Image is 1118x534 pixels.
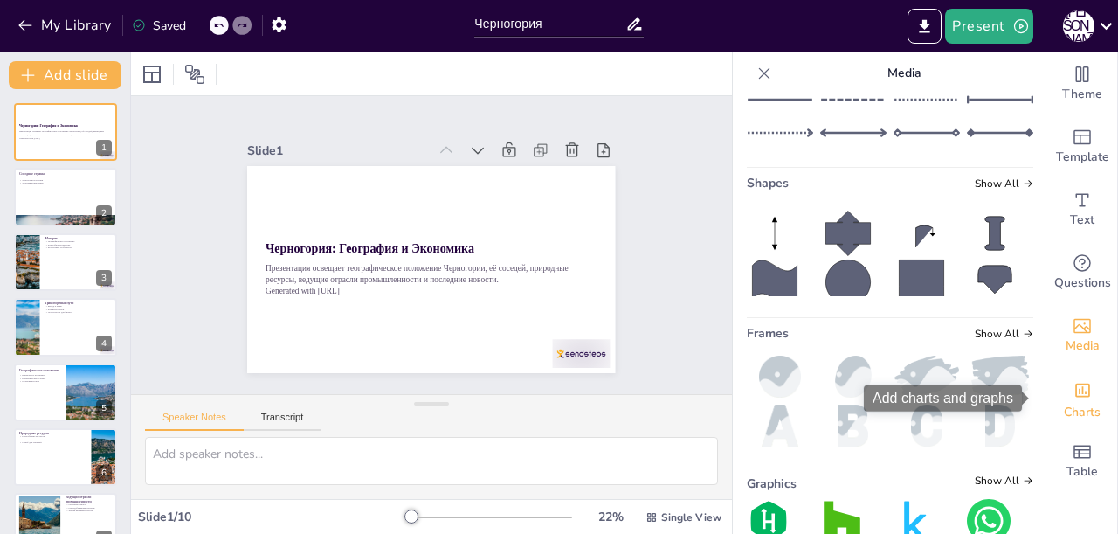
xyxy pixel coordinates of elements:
span: Template [1056,148,1109,167]
img: ball.png [747,356,813,398]
img: c.png [894,405,960,447]
span: Show all [975,328,1033,340]
span: Single View [661,510,721,524]
img: d.png [967,405,1033,447]
p: Доступность для бизнеса [45,311,112,315]
div: Add charts and graphs [1047,367,1117,430]
p: Сырьё для отраслей [19,441,86,445]
p: Лёгкая промышленность [66,510,112,513]
p: Generated with [URL] [401,73,546,380]
div: Change the overall theme [1047,52,1117,115]
p: Культурные особенности [45,246,112,250]
img: b.png [820,405,887,447]
strong: Черногория: География и Экономика [19,124,78,128]
button: Export to PowerPoint [908,9,942,44]
p: Generated with [URL] [19,136,112,140]
p: Экономические связи [19,181,112,184]
p: Развитие портов [45,308,112,311]
div: Add images, graphics, shapes or video [1047,304,1117,367]
button: My Library [13,11,119,39]
p: Ведущие отрасли промышленности [66,495,112,504]
p: Материк [45,236,112,241]
div: Get real-time input from your audience [1047,241,1117,304]
p: Презентация освещает географическое положение Черногории, её соседей, природные ресурсы, ведущие ... [19,130,112,136]
span: Frames [747,325,789,342]
div: 4 [96,336,112,351]
div: Layout [138,60,166,88]
div: Saved [132,17,186,34]
div: Add text boxes [1047,178,1117,241]
span: Position [184,64,205,85]
div: 5 [96,400,112,416]
p: Транспортные пути [45,301,112,306]
span: Graphics [747,475,797,492]
div: 4 [14,298,117,356]
div: Add charts and graphs [864,385,1022,412]
div: 5 [14,364,117,421]
button: Speaker Notes [145,412,244,431]
div: Add ready made slides [1047,115,1117,178]
p: Климатические условия [19,377,60,380]
p: Разнообразие природы [45,243,112,246]
div: 1 [14,103,117,161]
div: 3 [96,270,112,286]
p: Морские ресурсы [19,379,60,383]
p: Приморское положение [19,373,60,377]
input: Insert title [474,11,625,37]
span: Table [1066,462,1098,482]
div: 2 [96,205,112,221]
div: 3 [14,233,117,291]
p: Природные ресурсы [19,431,86,436]
p: Разнообразие ресурсов [19,434,86,438]
div: Slide 1 / 10 [138,509,404,525]
img: oval.png [820,356,887,398]
div: 22 % [590,509,631,525]
button: Transcript [244,412,321,431]
p: Географическое положение [45,239,112,243]
span: Media [1066,336,1100,356]
p: Выход к морю [45,305,112,309]
p: Основные отрасли [66,503,112,507]
span: Show all [975,177,1033,190]
img: a.png [747,405,813,447]
span: Text [1070,211,1094,230]
span: Show all [975,475,1033,487]
span: Charts [1064,403,1101,422]
div: Slide 1 [339,285,427,455]
span: Questions [1054,274,1111,293]
span: Shapes [747,175,789,191]
button: Present [945,9,1032,44]
button: Add slide [9,61,121,89]
div: 6 [96,465,112,481]
div: 2 [14,168,117,225]
p: Географическое положение [19,367,60,372]
span: Theme [1062,85,1102,104]
strong: Черногория: География и Экономика [411,202,507,399]
button: Б [PERSON_NAME] [1063,9,1094,44]
p: Горнодобывающая отрасль [66,506,112,510]
p: Экономическая важность [19,438,86,441]
p: Media [778,52,1030,94]
div: Б [PERSON_NAME] [1063,10,1094,42]
div: 6 [14,428,117,486]
div: 1 [96,140,112,156]
div: Add a table [1047,430,1117,493]
p: Презентация освещает географическое положение Черногории, её соседей, природные ресурсы, ведущие ... [380,78,535,390]
p: Соседние страны [19,170,112,176]
p: Черногория и Босния [19,177,112,181]
img: paint2.png [894,356,960,398]
img: paint.png [967,356,1033,398]
p: Черногория граничит с четырьмя странами [19,175,112,178]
